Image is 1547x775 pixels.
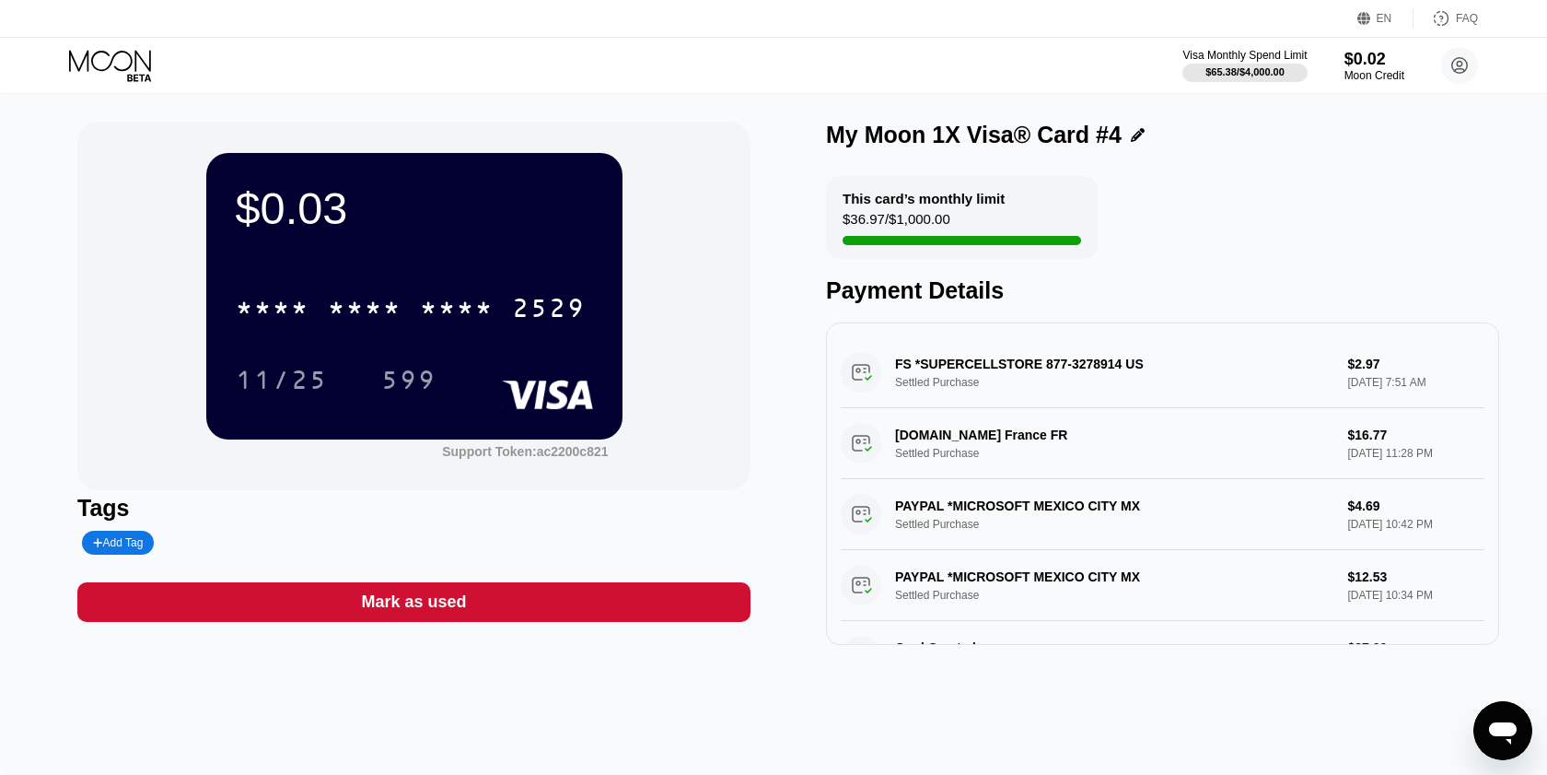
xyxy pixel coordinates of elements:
[1357,9,1413,28] div: EN
[442,444,608,459] div: Support Token: ac2200c821
[367,357,450,403] div: 599
[843,191,1005,206] div: This card’s monthly limit
[1456,12,1478,25] div: FAQ
[93,536,143,549] div: Add Tag
[1377,12,1392,25] div: EN
[1182,49,1307,62] div: Visa Monthly Spend Limit
[1205,66,1285,77] div: $65.38 / $4,000.00
[1473,701,1532,760] iframe: Button to launch messaging window
[1344,50,1404,82] div: $0.02Moon Credit
[77,582,750,622] div: Mark as used
[222,357,342,403] div: 11/25
[1182,49,1307,82] div: Visa Monthly Spend Limit$65.38/$4,000.00
[77,495,750,522] div: Tags
[381,368,436,397] div: 599
[361,592,466,613] div: Mark as used
[236,368,328,397] div: 11/25
[82,531,154,555] div: Add Tag
[826,277,1499,304] div: Payment Details
[512,296,586,325] div: 2529
[843,211,950,236] div: $36.97 / $1,000.00
[826,122,1122,148] div: My Moon 1X Visa® Card #4
[442,444,608,459] div: Support Token:ac2200c821
[236,182,593,234] div: $0.03
[1344,69,1404,82] div: Moon Credit
[1413,9,1478,28] div: FAQ
[1344,50,1404,69] div: $0.02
